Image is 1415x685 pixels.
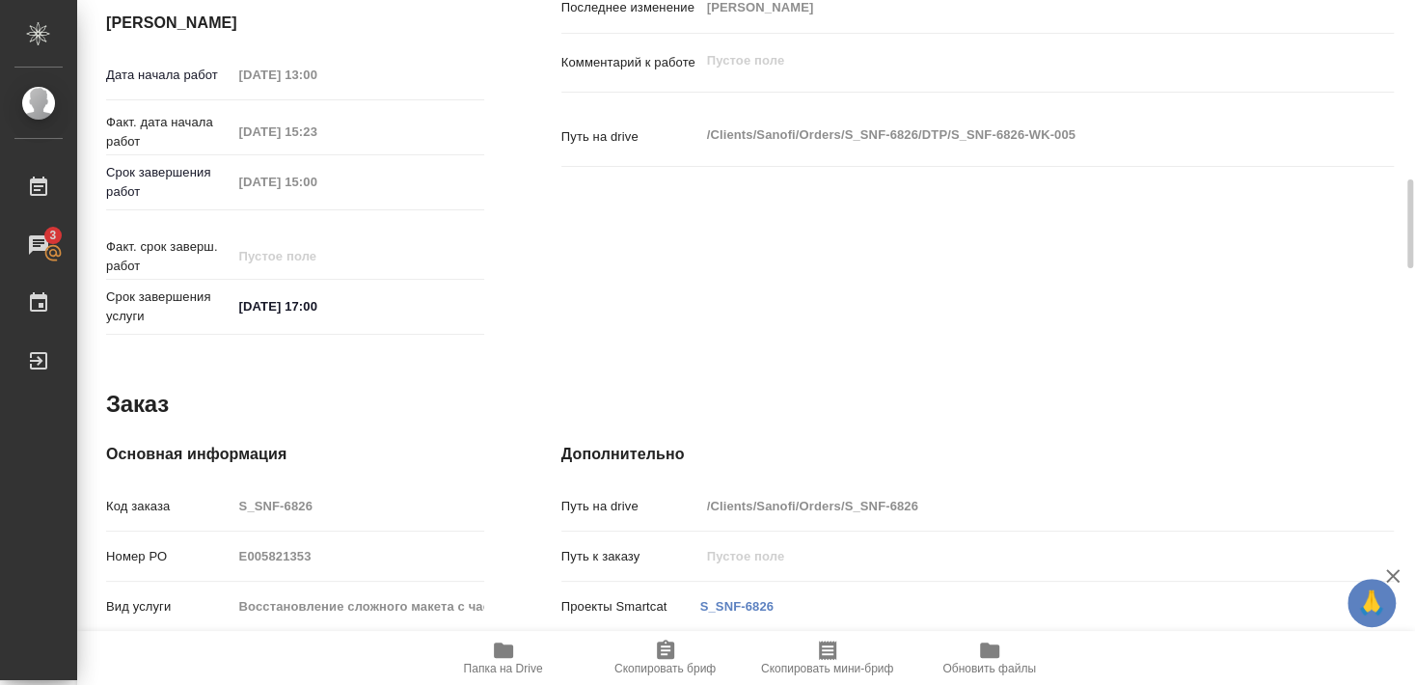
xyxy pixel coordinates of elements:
a: S_SNF-6826 [700,599,774,614]
p: Дата начала работ [106,66,232,85]
input: Пустое поле [700,492,1324,520]
p: Код заказа [106,497,232,516]
input: Пустое поле [232,118,401,146]
h4: Основная информация [106,443,484,466]
button: Папка на Drive [422,631,585,685]
p: Номер РО [106,547,232,566]
p: Путь на drive [561,497,700,516]
input: Пустое поле [232,592,484,620]
input: Пустое поле [232,61,401,89]
h4: Дополнительно [561,443,1394,466]
span: 3 [38,226,68,245]
p: Вид услуги [106,597,232,616]
span: Папка на Drive [464,662,543,675]
h2: Заказ [106,389,169,420]
p: Срок завершения услуги [106,288,232,326]
textarea: /Clients/Sanofi/Orders/S_SNF-6826/DTP/S_SNF-6826-WK-005 [700,119,1324,151]
span: Скопировать бриф [614,662,716,675]
p: Срок завершения работ [106,163,232,202]
span: 🙏 [1355,583,1388,623]
input: Пустое поле [700,542,1324,570]
p: Путь на drive [561,127,700,147]
a: 3 [5,221,72,269]
p: Проекты Smartcat [561,597,700,616]
p: Факт. срок заверш. работ [106,237,232,276]
button: 🙏 [1347,579,1396,627]
input: Пустое поле [232,542,484,570]
p: Путь к заказу [561,547,700,566]
input: Пустое поле [232,242,401,270]
p: Комментарий к работе [561,53,700,72]
button: Скопировать бриф [585,631,747,685]
button: Обновить файлы [909,631,1071,685]
span: Обновить файлы [942,662,1036,675]
button: Скопировать мини-бриф [747,631,909,685]
h4: [PERSON_NAME] [106,12,484,35]
input: Пустое поле [232,492,484,520]
p: Факт. дата начала работ [106,113,232,151]
input: Пустое поле [232,168,401,196]
input: ✎ Введи что-нибудь [232,292,401,320]
span: Скопировать мини-бриф [761,662,893,675]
